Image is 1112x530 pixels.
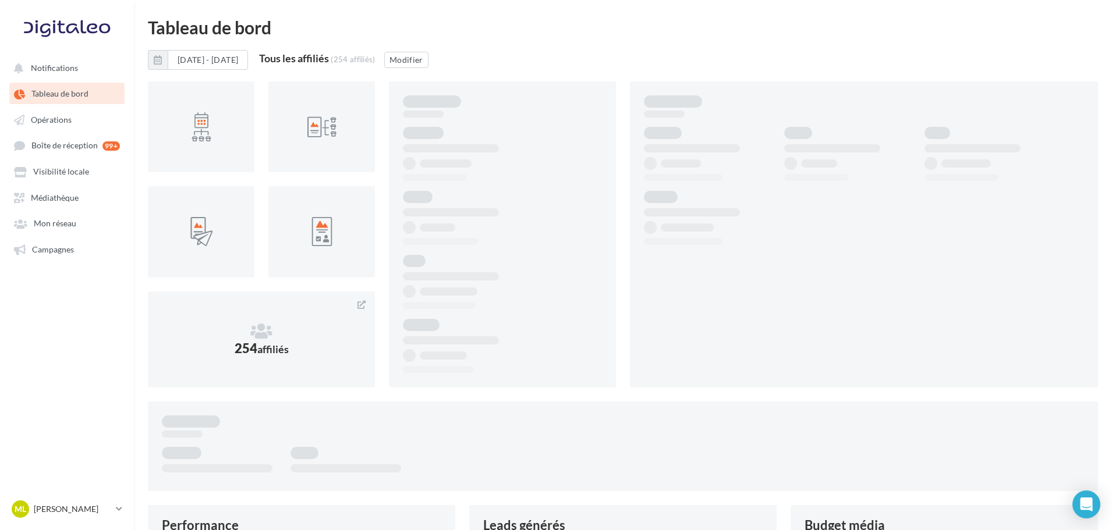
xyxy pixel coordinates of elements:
[148,19,1098,36] div: Tableau de bord
[31,115,72,125] span: Opérations
[7,239,127,259] a: Campagnes
[31,89,88,99] span: Tableau de bord
[31,141,98,151] span: Boîte de réception
[34,219,76,229] span: Mon réseau
[331,55,376,64] div: (254 affiliés)
[384,52,428,68] button: Modifier
[31,63,78,73] span: Notifications
[259,53,329,63] div: Tous les affiliés
[235,340,289,356] span: 254
[1072,490,1100,518] div: Open Intercom Messenger
[15,503,26,515] span: ML
[32,244,74,254] span: Campagnes
[148,50,248,70] button: [DATE] - [DATE]
[7,57,122,78] button: Notifications
[31,193,79,202] span: Médiathèque
[7,161,127,182] a: Visibilité locale
[9,498,125,520] a: ML [PERSON_NAME]
[102,141,120,151] div: 99+
[7,212,127,233] a: Mon réseau
[7,83,127,104] a: Tableau de bord
[257,343,289,355] span: affiliés
[7,134,127,156] a: Boîte de réception 99+
[33,167,89,177] span: Visibilité locale
[7,187,127,208] a: Médiathèque
[168,50,248,70] button: [DATE] - [DATE]
[34,503,111,515] p: [PERSON_NAME]
[7,109,127,130] a: Opérations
